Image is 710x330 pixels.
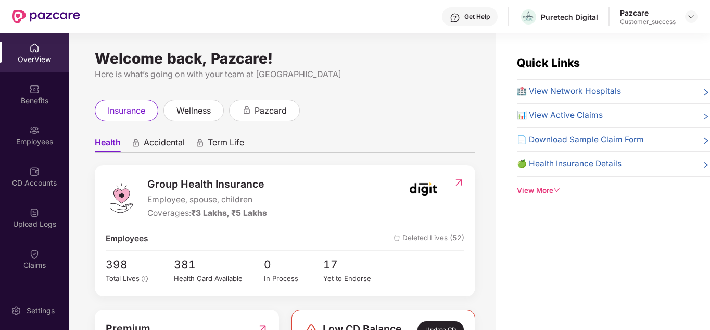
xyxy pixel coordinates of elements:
span: Deleted Lives (52) [394,233,464,245]
span: 0 [264,256,324,273]
span: 🍏 Health Insurance Details [517,157,622,170]
img: svg+xml;base64,PHN2ZyBpZD0iRHJvcGRvd24tMzJ4MzIiIHhtbG5zPSJodHRwOi8vd3d3LnczLm9yZy8yMDAwL3N2ZyIgd2... [687,13,695,21]
div: Customer_success [620,18,676,26]
div: Get Help [464,13,490,21]
span: 17 [323,256,383,273]
img: logo [106,182,137,214]
span: Term Life [208,137,244,152]
span: Accidental [144,137,185,152]
img: svg+xml;base64,PHN2ZyBpZD0iU2V0dGluZy0yMHgyMCIgeG1sbnM9Imh0dHA6Ly93d3cudzMub3JnLzIwMDAvc3ZnIiB3aW... [11,305,21,316]
div: animation [195,138,205,148]
div: Yet to Endorse [323,273,383,284]
img: svg+xml;base64,PHN2ZyBpZD0iQmVuZWZpdHMiIHhtbG5zPSJodHRwOi8vd3d3LnczLm9yZy8yMDAwL3N2ZyIgd2lkdGg9Ij... [29,84,40,94]
div: Here is what’s going on with your team at [GEOGRAPHIC_DATA] [95,68,475,81]
div: Puretech Digital [541,12,598,22]
img: svg+xml;base64,PHN2ZyBpZD0iSG9tZSIgeG1sbnM9Imh0dHA6Ly93d3cudzMub3JnLzIwMDAvc3ZnIiB3aWR0aD0iMjAiIG... [29,43,40,53]
img: svg+xml;base64,PHN2ZyBpZD0iQ2xhaW0iIHhtbG5zPSJodHRwOi8vd3d3LnczLm9yZy8yMDAwL3N2ZyIgd2lkdGg9IjIwIi... [29,249,40,259]
span: 📊 View Active Claims [517,109,603,121]
img: insurerIcon [404,176,443,202]
img: svg+xml;base64,PHN2ZyBpZD0iRW5kb3JzZW1lbnRzIiB4bWxucz0iaHR0cDovL3d3dy53My5vcmcvMjAwMC9zdmciIHdpZH... [29,290,40,300]
span: down [553,187,561,194]
span: Employee, spouse, children [147,193,267,206]
span: 381 [174,256,263,273]
span: right [702,136,710,146]
span: Quick Links [517,56,580,69]
div: Coverages: [147,207,267,219]
div: In Process [264,273,324,284]
div: Health Card Available [174,273,263,284]
img: svg+xml;base64,PHN2ZyBpZD0iRW1wbG95ZWVzIiB4bWxucz0iaHR0cDovL3d3dy53My5vcmcvMjAwMC9zdmciIHdpZHRoPS... [29,125,40,136]
img: Puretech%20Logo%20Dark%20-Vertical.png [521,9,536,25]
div: Welcome back, Pazcare! [95,54,475,63]
div: Settings [23,305,58,316]
img: svg+xml;base64,PHN2ZyBpZD0iVXBsb2FkX0xvZ3MiIGRhdGEtbmFtZT0iVXBsb2FkIExvZ3MiIHhtbG5zPSJodHRwOi8vd3... [29,207,40,218]
span: wellness [176,104,211,117]
img: RedirectIcon [453,177,464,188]
div: animation [242,105,251,115]
span: 398 [106,256,150,273]
span: 📄 Download Sample Claim Form [517,133,644,146]
span: Total Lives [106,274,140,283]
span: Employees [106,233,148,245]
span: 🏥 View Network Hospitals [517,85,621,97]
div: Pazcare [620,8,676,18]
span: pazcard [255,104,287,117]
span: ₹3 Lakhs, ₹5 Lakhs [191,208,267,218]
span: Health [95,137,121,152]
img: deleteIcon [394,235,400,241]
span: Group Health Insurance [147,176,267,192]
div: animation [131,138,141,148]
span: right [702,160,710,170]
span: right [702,87,710,97]
img: svg+xml;base64,PHN2ZyBpZD0iSGVscC0zMngzMiIgeG1sbnM9Imh0dHA6Ly93d3cudzMub3JnLzIwMDAvc3ZnIiB3aWR0aD... [450,13,460,23]
span: insurance [108,104,145,117]
img: New Pazcare Logo [12,10,80,23]
div: View More [517,185,710,196]
span: info-circle [142,276,148,282]
span: right [702,111,710,121]
img: svg+xml;base64,PHN2ZyBpZD0iQ0RfQWNjb3VudHMiIGRhdGEtbmFtZT0iQ0QgQWNjb3VudHMiIHhtbG5zPSJodHRwOi8vd3... [29,166,40,177]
